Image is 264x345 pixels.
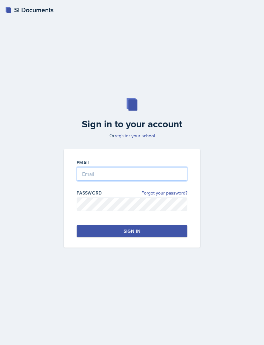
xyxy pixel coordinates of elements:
div: Sign in [124,228,140,234]
button: Sign in [77,225,187,237]
input: Email [77,167,187,181]
a: SI Documents [5,5,53,15]
a: register your school [115,132,155,139]
h2: Sign in to your account [60,118,204,130]
p: Or [60,132,204,139]
label: Password [77,190,102,196]
label: Email [77,159,90,166]
a: Forgot your password? [141,190,187,196]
